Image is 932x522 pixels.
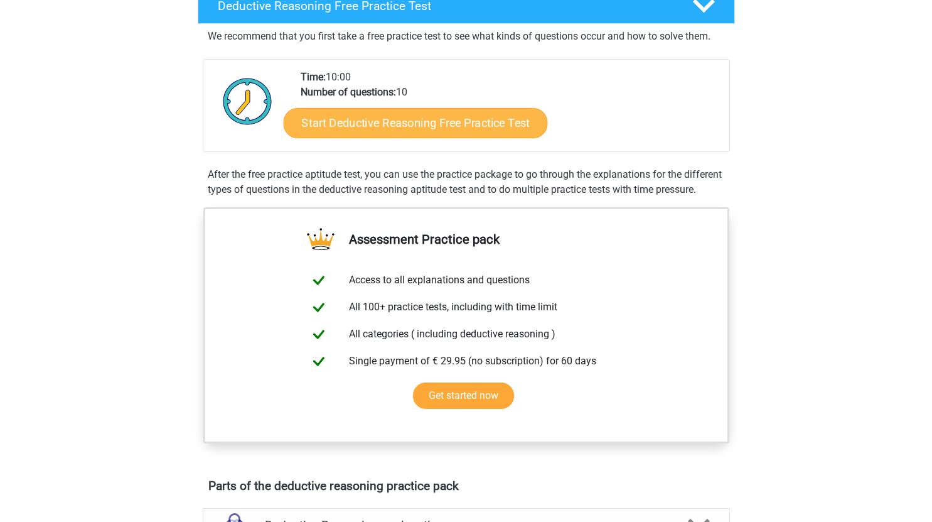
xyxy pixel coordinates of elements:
[216,70,279,133] img: Clock
[301,71,326,83] b: Time:
[301,86,396,98] b: Number of questions:
[208,479,724,493] h4: Parts of the deductive reasoning practice pack
[208,29,725,44] p: We recommend that you first take a free practice test to see what kinds of questions occur and ho...
[413,383,514,409] a: Get started now
[283,107,547,138] a: Start Deductive Reasoning Free Practice Test
[203,167,730,197] div: After the free practice aptitude test, you can use the practice package to go through the explana...
[291,70,729,151] div: 10:00 10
